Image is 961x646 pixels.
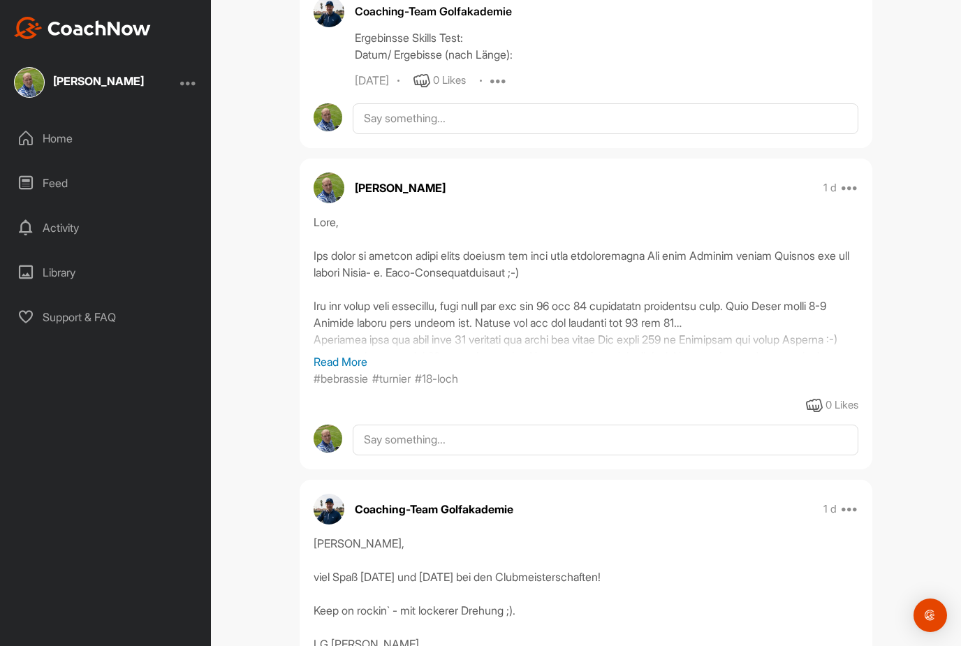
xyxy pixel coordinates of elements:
img: avatar [314,172,344,203]
div: Lore, Ips dolor si ametcon adipi elits doeiusm tem inci utla etdoloremagna Ali enim Adminim venia... [314,214,858,353]
p: Coaching-Team Golfakademie [355,501,513,517]
img: avatar [314,425,342,453]
img: square_6ff188933ea5051ce53523be9955602c.jpg [14,67,45,98]
p: #18-loch [415,370,458,387]
p: Read More [314,353,858,370]
div: Open Intercom Messenger [914,599,947,632]
p: #turnier [372,370,411,387]
div: Activity [8,210,205,245]
div: 0 Likes [433,73,466,89]
div: Library [8,255,205,290]
div: [PERSON_NAME] [53,75,144,87]
img: avatar [314,494,344,524]
p: [PERSON_NAME] [355,179,446,196]
div: Support & FAQ [8,300,205,335]
img: CoachNow [14,17,151,39]
img: avatar [314,103,342,132]
div: Coaching-Team Golfakademie [355,3,858,20]
div: [DATE] [355,74,389,88]
p: 1 d [823,181,837,195]
p: 1 d [823,502,837,516]
div: Feed [8,166,205,200]
div: 0 Likes [826,397,858,413]
p: #bebrassie [314,370,368,387]
div: Ergebinsse Skills Test: Datum/ Ergebisse (nach Länge): [355,29,858,63]
div: Home [8,121,205,156]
